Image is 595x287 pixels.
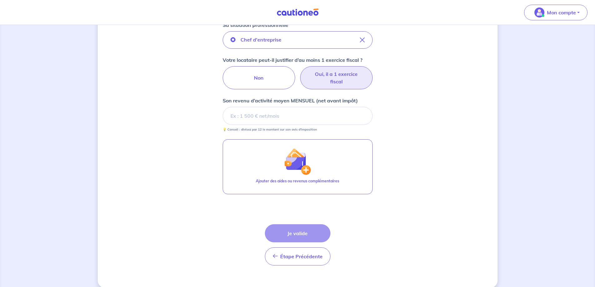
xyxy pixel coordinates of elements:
img: Cautioneo [274,8,321,16]
p: Chef d'entreprise [240,36,281,43]
p: Sa situation professionnelle [223,21,288,29]
p: Votre locataire peut-il justifier d’au moins 1 exercice fiscal ? [223,56,362,64]
input: Ex : 1 500 € net/mois [223,107,373,125]
label: Non [223,66,295,89]
button: illu_account_valid_menu.svgMon compte [524,5,588,20]
p: Son revenu d’activité moyen MENSUEL (net avant impôt) [223,97,358,104]
label: Oui, il a 1 exercice fiscal [300,66,373,89]
p: 💡 Conseil : divisez par 12 le montant sur son avis d'imposition [223,127,317,132]
img: illu_wallet.svg [284,148,311,175]
button: Chef d'entreprise [223,31,373,49]
span: Étape Précédente [280,253,323,260]
p: Ajouter des aides ou revenus complémentaires [256,178,339,184]
button: illu_wallet.svgAjouter des aides ou revenus complémentaires [223,139,373,194]
img: illu_account_valid_menu.svg [534,7,544,17]
button: Étape Précédente [265,247,330,265]
p: Mon compte [547,9,576,16]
